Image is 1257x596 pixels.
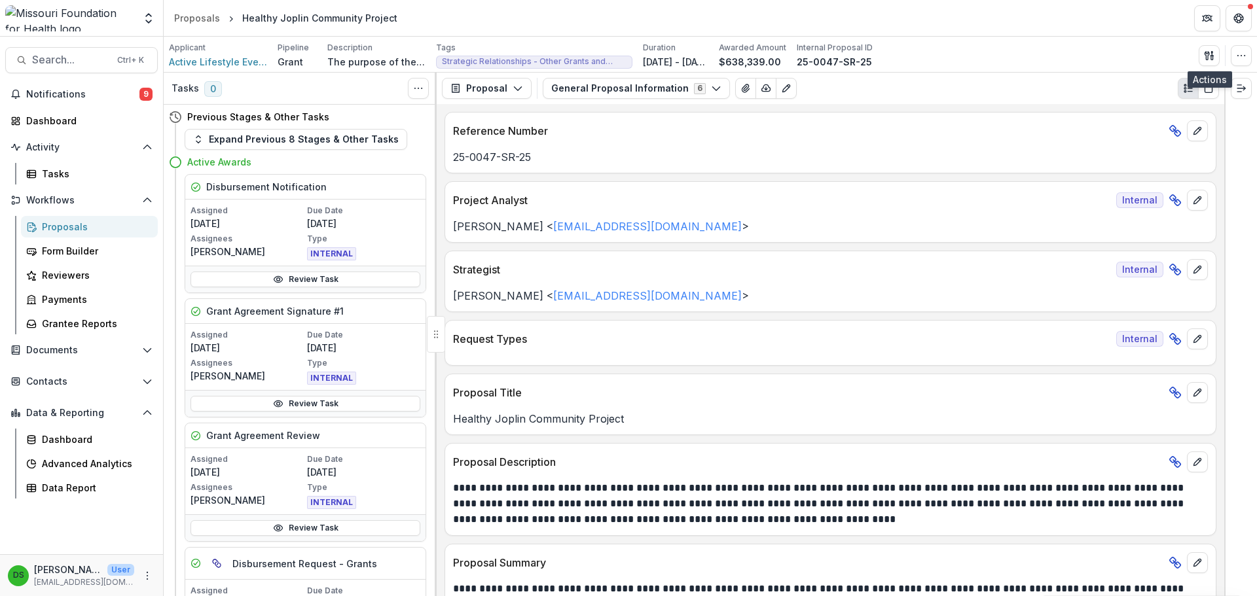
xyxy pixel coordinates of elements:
[42,432,147,446] div: Dashboard
[453,454,1163,470] p: Proposal Description
[191,233,304,245] p: Assignees
[719,55,781,69] p: $638,339.00
[32,54,109,66] span: Search...
[191,341,304,355] p: [DATE]
[442,78,532,99] button: Proposal
[453,192,1111,208] p: Project Analyst
[34,563,102,576] p: [PERSON_NAME]
[543,78,730,99] button: General Proposal Information6
[242,11,397,25] div: Healthy Joplin Community Project
[5,110,158,131] a: Dashboard
[232,557,377,570] h5: Disbursement Request - Grants
[307,329,421,341] p: Due Date
[1187,451,1208,472] button: edit
[26,114,147,128] div: Dashboard
[1198,78,1219,99] button: PDF view
[191,396,420,412] a: Review Task
[187,155,251,169] h4: Active Awards
[1187,190,1208,211] button: edit
[1187,552,1208,573] button: edit
[797,55,872,69] p: 25-0047-SR-25
[1187,382,1208,403] button: edit
[185,129,407,150] button: Expand Previous 8 Stages & Other Tasks
[307,217,421,230] p: [DATE]
[1187,259,1208,280] button: edit
[307,372,356,385] span: INTERNAL
[191,272,420,287] a: Review Task
[206,180,327,194] h5: Disbursement Notification
[776,78,797,99] button: Edit as form
[1116,192,1163,208] span: Internal
[21,240,158,262] a: Form Builder
[139,88,153,101] span: 9
[453,555,1163,570] p: Proposal Summary
[169,55,267,69] a: Active Lifestyle Events Inc.
[307,465,421,479] p: [DATE]
[436,42,456,54] p: Tags
[1178,78,1199,99] button: Plaintext view
[278,55,303,69] p: Grant
[643,55,708,69] p: [DATE] - [DATE]
[169,9,403,27] nav: breadcrumb
[5,402,158,423] button: Open Data & Reporting
[42,317,147,330] div: Grantee Reports
[187,110,329,124] h4: Previous Stages & Other Tasks
[191,369,304,383] p: [PERSON_NAME]
[107,564,134,576] p: User
[553,220,742,233] a: [EMAIL_ADDRESS][DOMAIN_NAME]
[21,289,158,310] a: Payments
[307,453,421,465] p: Due Date
[42,220,147,234] div: Proposals
[42,292,147,306] div: Payments
[21,429,158,450] a: Dashboard
[643,42,676,54] p: Duration
[21,216,158,237] a: Proposals
[5,190,158,211] button: Open Workflows
[26,142,137,153] span: Activity
[26,89,139,100] span: Notifications
[1194,5,1220,31] button: Partners
[5,5,134,31] img: Missouri Foundation for Health logo
[191,465,304,479] p: [DATE]
[327,55,426,69] p: The purpose of the proposed project is to better understand the barriers to lifestyle changes fro...
[453,123,1163,139] p: Reference Number
[169,9,225,27] a: Proposals
[307,233,421,245] p: Type
[1187,328,1208,349] button: edit
[206,553,227,574] button: View dependent tasks
[5,84,158,105] button: Notifications9
[34,576,134,588] p: [EMAIL_ADDRESS][DOMAIN_NAME]
[206,304,344,318] h5: Grant Agreement Signature #1
[26,345,137,356] span: Documents
[42,481,147,495] div: Data Report
[191,245,304,258] p: [PERSON_NAME]
[191,493,304,507] p: [PERSON_NAME]
[719,42,786,54] p: Awarded Amount
[307,496,356,509] span: INTERNAL
[1116,331,1163,347] span: Internal
[553,289,742,302] a: [EMAIL_ADDRESS][DOMAIN_NAME]
[453,411,1208,427] p: Healthy Joplin Community Project
[21,264,158,286] a: Reviewers
[1231,78,1252,99] button: Expand right
[5,137,158,158] button: Open Activity
[191,205,304,217] p: Assigned
[442,57,627,66] span: Strategic Relationships - Other Grants and Contracts
[1226,5,1252,31] button: Get Help
[169,42,206,54] p: Applicant
[172,83,199,94] h3: Tasks
[42,457,147,470] div: Advanced Analytics
[191,217,304,230] p: [DATE]
[1187,120,1208,141] button: edit
[5,371,158,392] button: Open Contacts
[453,288,1208,304] p: [PERSON_NAME] < >
[307,482,421,493] p: Type
[26,195,137,206] span: Workflows
[453,219,1208,234] p: [PERSON_NAME] < >
[191,453,304,465] p: Assigned
[42,244,147,258] div: Form Builder
[453,385,1163,400] p: Proposal Title
[327,42,373,54] p: Description
[115,53,147,67] div: Ctrl + K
